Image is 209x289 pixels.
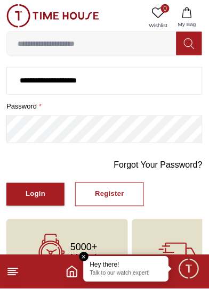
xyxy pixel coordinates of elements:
div: Login [26,188,45,201]
span: 5000+ Models [70,242,101,263]
p: Talk to our watch expert! [90,270,163,278]
span: 0 [161,4,170,13]
div: Register [95,188,124,201]
button: Login [6,183,65,206]
a: Home [66,266,78,278]
div: Hey there! [90,261,163,269]
button: Register [75,183,144,207]
label: password [6,101,203,112]
img: ... [6,4,99,28]
a: 0Wishlist [145,4,172,31]
span: Wishlist [145,21,172,29]
span: My Bag [174,20,200,28]
button: My Bag [172,4,203,31]
div: Chat Widget [178,258,201,281]
em: Close tooltip [79,252,89,262]
a: Forgot Your Password? [114,159,203,172]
